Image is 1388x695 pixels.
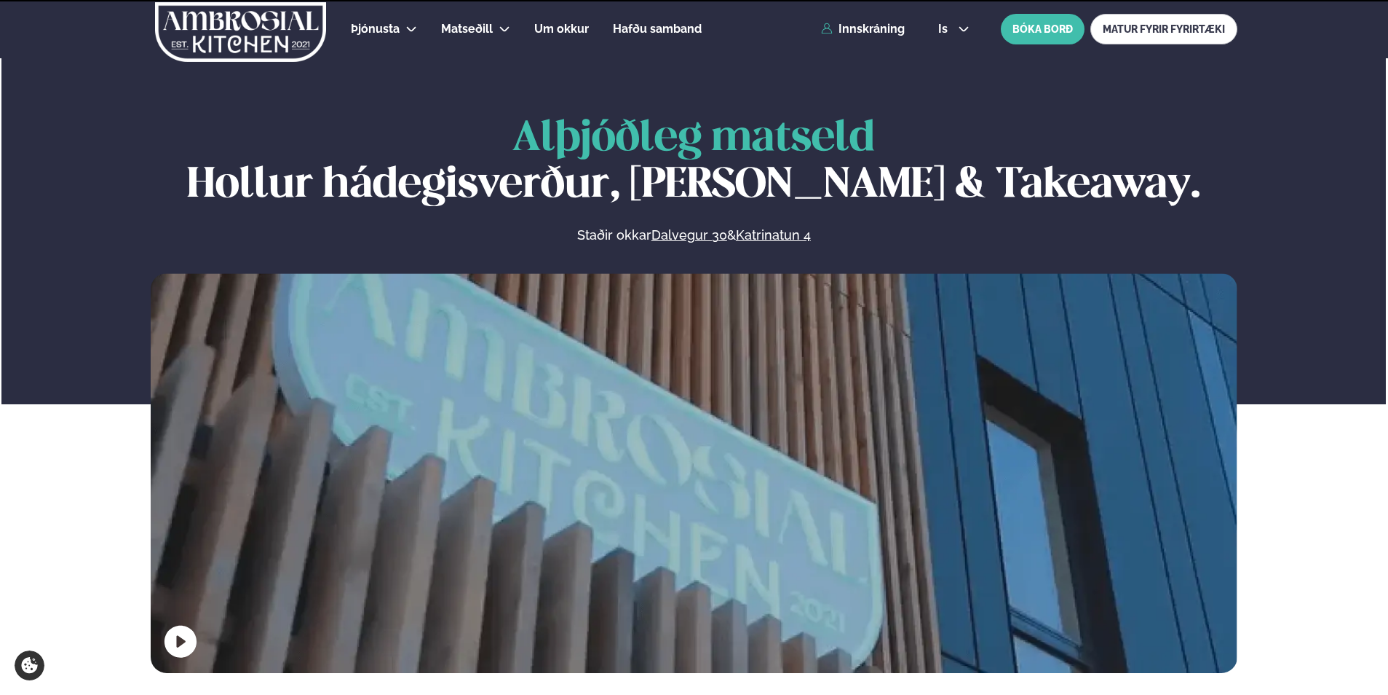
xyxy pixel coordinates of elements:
[927,23,981,35] button: is
[351,22,400,36] span: Þjónusta
[441,22,493,36] span: Matseðill
[1090,14,1237,44] a: MATUR FYRIR FYRIRTÆKI
[512,119,875,159] span: Alþjóðleg matseld
[441,20,493,38] a: Matseðill
[151,116,1237,209] h1: Hollur hádegisverður, [PERSON_NAME] & Takeaway.
[534,20,589,38] a: Um okkur
[534,22,589,36] span: Um okkur
[1001,14,1084,44] button: BÓKA BORÐ
[938,23,952,35] span: is
[419,227,969,244] p: Staðir okkar &
[154,2,328,62] img: logo
[821,23,905,36] a: Innskráning
[613,20,702,38] a: Hafðu samband
[736,227,811,244] a: Katrinatun 4
[651,227,727,244] a: Dalvegur 30
[351,20,400,38] a: Þjónusta
[613,22,702,36] span: Hafðu samband
[15,651,44,680] a: Cookie settings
